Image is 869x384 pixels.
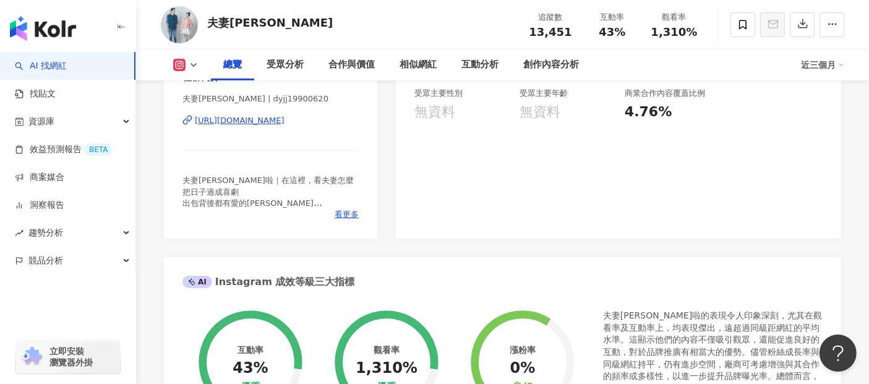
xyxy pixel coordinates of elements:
[182,275,354,289] div: Instagram 成效等級三大指標
[182,93,359,105] span: 夫妻[PERSON_NAME] | dyjj19900620
[10,16,76,41] img: logo
[238,345,263,355] div: 互動率
[520,88,568,99] div: 受眾主要年齡
[651,11,698,23] div: 觀看率
[414,88,463,99] div: 受眾主要性別
[510,345,536,355] div: 漲粉率
[461,58,499,72] div: 互動分析
[335,209,359,220] span: 看更多
[49,346,93,368] span: 立即安裝 瀏覽器外掛
[414,103,455,122] div: 無資料
[374,345,400,355] div: 觀看率
[529,25,571,38] span: 13,451
[15,60,67,72] a: searchAI 找網紅
[820,335,857,372] iframe: Help Scout Beacon - Open
[233,360,268,377] div: 43%
[161,6,198,43] img: KOL Avatar
[527,11,574,23] div: 追蹤數
[28,108,54,135] span: 資源庫
[599,26,625,38] span: 43%
[195,115,285,126] div: [URL][DOMAIN_NAME]
[182,176,354,219] span: 夫妻[PERSON_NAME]啦｜在這裡，看夫妻怎麼把日子過成喜劇 出包背後都有愛的[PERSON_NAME] 夫妻日常，笑著笑著就過一輩子
[520,103,560,122] div: 無資料
[510,360,536,377] div: 0%
[356,360,417,377] div: 1,310%
[15,143,113,156] a: 效益預測報告BETA
[207,15,333,30] div: 夫妻[PERSON_NAME]
[625,88,705,99] div: 商業合作內容覆蓋比例
[182,276,212,288] div: AI
[15,199,64,211] a: 洞察報告
[15,171,64,184] a: 商案媒合
[589,11,636,23] div: 互動率
[182,115,359,126] a: [URL][DOMAIN_NAME]
[523,58,579,72] div: 創作內容分析
[651,26,698,38] span: 1,310%
[328,58,375,72] div: 合作與價值
[223,58,242,72] div: 總覽
[20,347,44,367] img: chrome extension
[801,55,844,75] div: 近三個月
[15,229,24,237] span: rise
[16,340,120,373] a: chrome extension立即安裝 瀏覽器外掛
[625,103,672,122] div: 4.76%
[15,88,56,100] a: 找貼文
[267,58,304,72] div: 受眾分析
[28,219,63,247] span: 趨勢分析
[400,58,437,72] div: 相似網紅
[28,247,63,275] span: 競品分析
